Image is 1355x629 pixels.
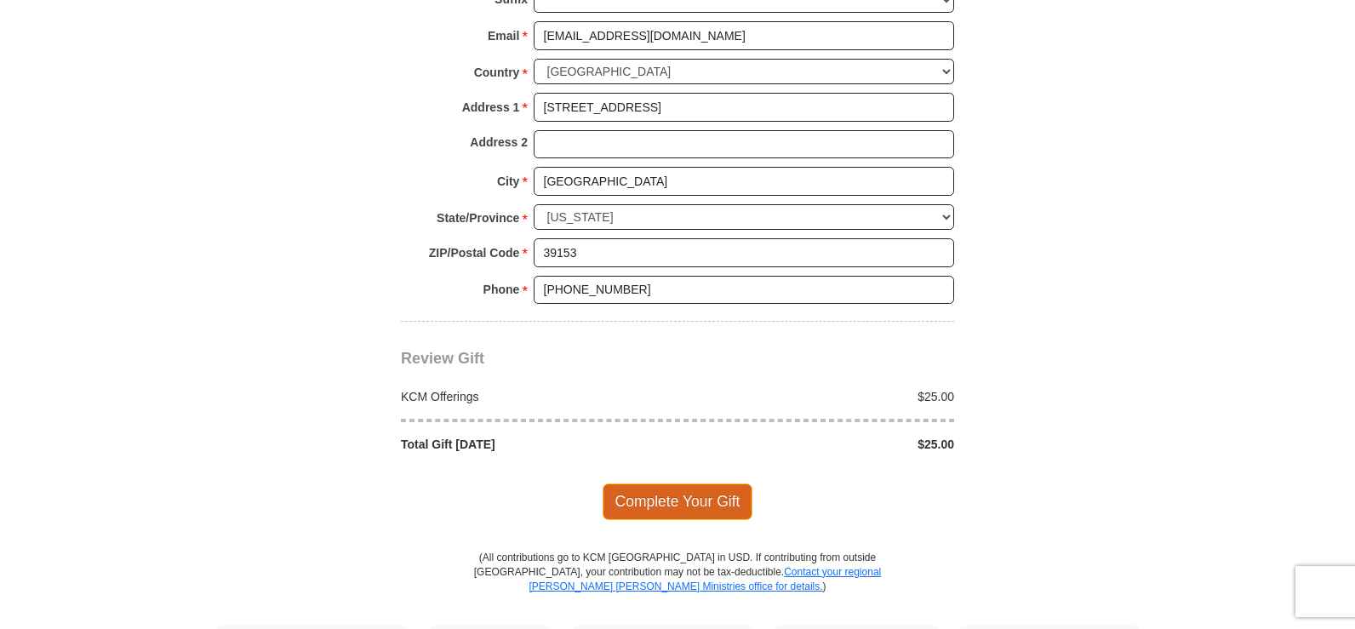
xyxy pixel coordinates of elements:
[483,277,520,301] strong: Phone
[677,436,963,453] div: $25.00
[529,566,881,592] a: Contact your regional [PERSON_NAME] [PERSON_NAME] Ministries office for details.
[437,206,519,230] strong: State/Province
[488,24,519,48] strong: Email
[473,551,882,625] p: (All contributions go to KCM [GEOGRAPHIC_DATA] in USD. If contributing from outside [GEOGRAPHIC_D...
[392,436,678,453] div: Total Gift [DATE]
[677,388,963,405] div: $25.00
[497,169,519,193] strong: City
[470,130,528,154] strong: Address 2
[474,60,520,84] strong: Country
[392,388,678,405] div: KCM Offerings
[401,350,484,367] span: Review Gift
[603,483,753,519] span: Complete Your Gift
[429,241,520,265] strong: ZIP/Postal Code
[462,95,520,119] strong: Address 1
